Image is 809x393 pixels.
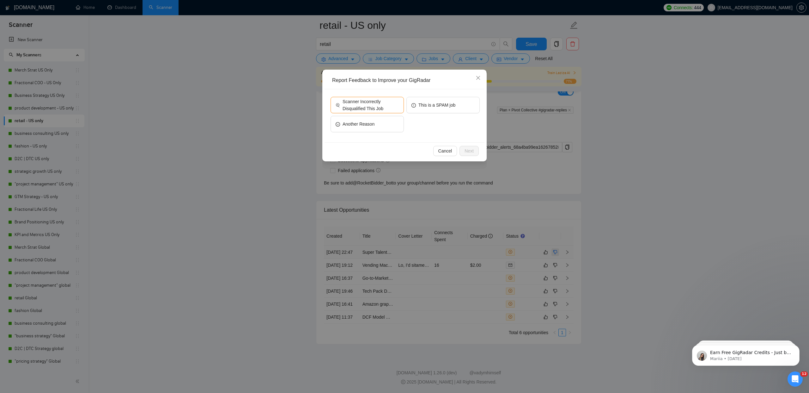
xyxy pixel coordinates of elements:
span: This is a SPAM job [418,102,455,109]
button: frownAnother Reason [331,116,404,132]
button: Next [459,146,479,156]
button: Cancel [433,146,457,156]
iframe: Intercom live chat [788,371,803,387]
span: close [476,75,481,80]
span: Cancel [438,147,452,154]
span: frown [336,122,340,126]
button: exclamation-circleThis is a SPAM job [406,97,480,113]
button: Close [470,70,487,87]
span: Another Reason [343,121,374,128]
button: Scanner Incorrectly Disqualified This Job [331,97,404,113]
div: Report Feedback to Improve your GigRadar [332,77,481,84]
span: exclamation-circle [411,103,416,107]
span: 12 [800,371,808,377]
iframe: Intercom notifications message [683,332,809,376]
span: Scanner Incorrectly Disqualified This Job [343,98,399,112]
